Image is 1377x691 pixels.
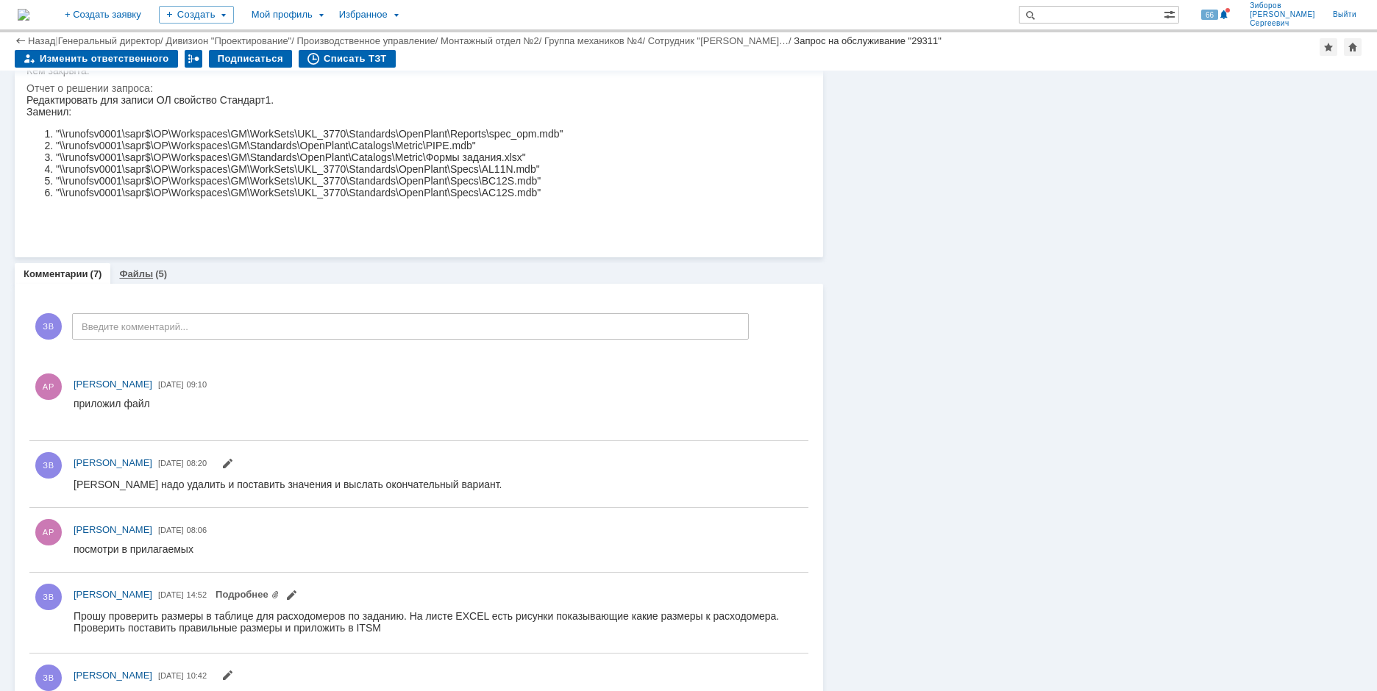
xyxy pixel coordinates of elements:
span: Расширенный поиск [1164,7,1178,21]
a: [PERSON_NAME] [74,587,152,602]
span: 08:20 [187,459,207,468]
a: [PERSON_NAME] [74,377,152,392]
span: [DATE] [158,671,184,680]
span: Зиборов [1250,1,1315,10]
div: / [544,35,648,46]
span: [PERSON_NAME] [74,457,152,468]
span: Редактировать [221,459,233,471]
a: [PERSON_NAME] [74,523,152,537]
a: Генеральный директор [58,35,160,46]
span: [PERSON_NAME] [74,670,152,681]
span: [PERSON_NAME] [74,379,152,390]
div: Отчет о решении запроса: [26,82,804,94]
a: Сотрудник "[PERSON_NAME]… [648,35,789,46]
span: 08:06 [187,526,207,534]
img: logo [18,9,29,21]
li: "\\runofsv0001\sapr$\OP\Workspaces\GM\Standards\OpenPlant\Catalogs\Metric\Формы задания.xlsx" [29,57,537,69]
span: [DATE] [158,459,184,468]
span: 10:42 [187,671,207,680]
span: 66 [1201,10,1218,20]
div: Сделать домашней страницей [1344,38,1362,56]
a: Монтажный отдел №2 [441,35,539,46]
div: / [297,35,441,46]
li: "\\runofsv0001\sapr$\OP\Workspaces\GM\WorkSets\UKL_3770\Standards\OpenPlant\Specs\AL11N.mdb" [29,69,537,81]
div: (7) [90,268,102,279]
div: Добавить в избранное [1320,38,1337,56]
a: Файлы [119,268,153,279]
a: [PERSON_NAME] [74,456,152,470]
span: ЗВ [35,313,62,340]
div: Создать [159,6,234,24]
span: [PERSON_NAME] [74,589,152,600]
span: [DATE] [158,526,184,534]
span: 14:52 [187,590,207,599]
a: Назад [28,35,55,46]
a: [PERSON_NAME] [74,668,152,683]
span: [DATE] [158,380,184,389]
a: Перейти на домашнюю страницу [18,9,29,21]
li: "\\runofsv0001\sapr$\OP\Workspaces\GM\WorkSets\UKL_3770\Standards\OpenPlant\Reports\spec_opm.mdb" [29,34,537,46]
span: Редактировать [221,671,233,683]
div: Работа с массовостью [185,50,202,68]
li: "\\runofsv0001\sapr$\OP\Workspaces\GM\WorkSets\UKL_3770\Standards\OpenPlant\Specs\AC12S.mdb" [29,93,537,104]
span: Редактировать [285,591,297,603]
a: Дивизион "Проектирование" [166,35,291,46]
span: [PERSON_NAME] [74,524,152,535]
div: / [58,35,166,46]
a: Комментарии [24,268,88,279]
span: [DATE] [158,590,184,599]
a: Производственное управление [297,35,435,46]
div: | [55,35,57,46]
div: / [166,35,296,46]
span: [PERSON_NAME] [1250,10,1315,19]
a: Группа механиков №4 [544,35,642,46]
span: Сергеевич [1250,19,1315,28]
div: / [441,35,544,46]
li: "\\runofsv0001\sapr$\OP\Workspaces\GM\Standards\OpenPlant\Catalogs\Metric\PIPE.mdb" [29,46,537,57]
li: "\\runofsv0001\sapr$\OP\Workspaces\GM\WorkSets\UKL_3770\Standards\OpenPlant\Specs\BC12S.mdb" [29,81,537,93]
div: / [648,35,794,46]
a: Прикреплены файлы: Расходмеры_проверить.xlsx [216,589,280,600]
div: (5) [155,268,167,279]
span: 09:10 [187,380,207,389]
div: Запрос на обслуживание "29311" [794,35,942,46]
